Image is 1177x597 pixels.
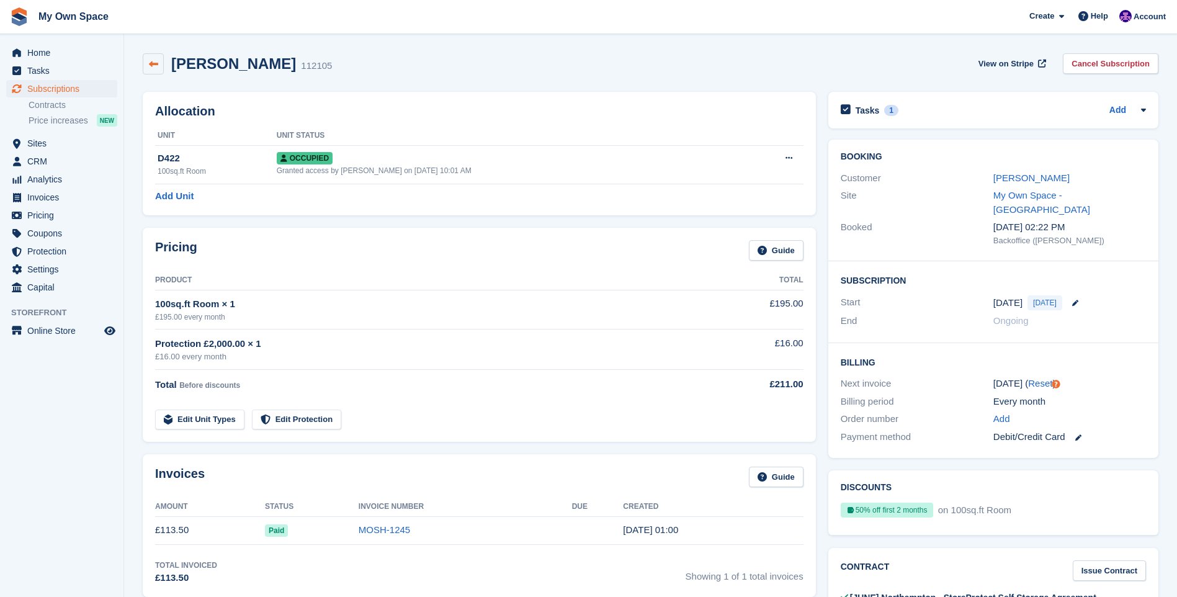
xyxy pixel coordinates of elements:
span: Sites [27,135,102,152]
a: My Own Space - [GEOGRAPHIC_DATA] [993,190,1090,215]
div: Booked [841,220,993,246]
span: Subscriptions [27,80,102,97]
div: 112105 [301,59,332,73]
div: Tooltip anchor [1050,379,1062,390]
div: Granted access by [PERSON_NAME] on [DATE] 10:01 AM [277,165,741,176]
a: Issue Contract [1073,560,1146,581]
a: Add [993,412,1010,426]
a: menu [6,80,117,97]
a: menu [6,189,117,206]
a: MOSH-1245 [359,524,410,535]
th: Invoice Number [359,497,572,517]
span: Before discounts [179,381,240,390]
a: Add Unit [155,189,194,204]
th: Product [155,271,704,290]
div: NEW [97,114,117,127]
span: Occupied [277,152,333,164]
h2: Invoices [155,467,205,487]
span: Analytics [27,171,102,188]
span: Price increases [29,115,88,127]
div: 50% off first 2 months [841,503,933,518]
img: stora-icon-8386f47178a22dfd0bd8f6a31ec36ba5ce8667c1dd55bd0f319d3a0aa187defe.svg [10,7,29,26]
span: CRM [27,153,102,170]
a: menu [6,171,117,188]
th: Amount [155,497,265,517]
span: Help [1091,10,1108,22]
a: My Own Space [34,6,114,27]
h2: Pricing [155,240,197,261]
span: [DATE] [1027,295,1062,310]
span: Online Store [27,322,102,339]
div: £113.50 [155,571,217,585]
a: menu [6,207,117,224]
td: £195.00 [704,290,803,329]
span: Tasks [27,62,102,79]
a: menu [6,243,117,260]
a: menu [6,62,117,79]
div: Start [841,295,993,310]
a: Contracts [29,99,117,111]
div: End [841,314,993,328]
h2: Billing [841,356,1146,368]
div: Payment method [841,430,993,444]
div: D422 [158,151,277,166]
span: Showing 1 of 1 total invoices [686,560,803,585]
div: Site [841,189,993,217]
div: Debit/Credit Card [993,430,1146,444]
h2: Allocation [155,104,803,119]
span: Account [1134,11,1166,23]
span: Total [155,379,177,390]
h2: Tasks [856,105,880,116]
div: Billing period [841,395,993,409]
time: 2025-10-05 00:00:00 UTC [993,296,1023,310]
h2: [PERSON_NAME] [171,55,296,72]
img: Megan Angel [1119,10,1132,22]
a: Preview store [102,323,117,338]
div: 100sq.ft Room × 1 [155,297,704,312]
a: Edit Unit Types [155,410,244,430]
a: menu [6,225,117,242]
div: Customer [841,171,993,186]
div: Total Invoiced [155,560,217,571]
span: Settings [27,261,102,278]
h2: Discounts [841,483,1146,493]
a: Add [1109,104,1126,118]
span: Coupons [27,225,102,242]
div: £16.00 every month [155,351,704,363]
span: Capital [27,279,102,296]
time: 2025-10-05 00:00:43 UTC [623,524,678,535]
div: Next invoice [841,377,993,391]
div: [DATE] 02:22 PM [993,220,1146,235]
a: menu [6,44,117,61]
th: Unit Status [277,126,741,146]
a: Guide [749,240,803,261]
span: Pricing [27,207,102,224]
div: 1 [884,105,898,116]
div: Backoffice ([PERSON_NAME]) [993,235,1146,247]
a: menu [6,322,117,339]
div: [DATE] ( ) [993,377,1146,391]
th: Total [704,271,803,290]
th: Unit [155,126,277,146]
th: Created [623,497,803,517]
th: Due [572,497,624,517]
a: [PERSON_NAME] [993,173,1070,183]
a: Cancel Subscription [1063,53,1158,74]
div: £211.00 [704,377,803,392]
span: Create [1029,10,1054,22]
span: Storefront [11,307,123,319]
div: Order number [841,412,993,426]
a: View on Stripe [973,53,1049,74]
a: Reset [1028,378,1052,388]
a: menu [6,279,117,296]
span: Home [27,44,102,61]
a: menu [6,135,117,152]
div: £195.00 every month [155,312,704,323]
a: Edit Protection [252,410,341,430]
span: Invoices [27,189,102,206]
td: £16.00 [704,330,803,370]
th: Status [265,497,359,517]
h2: Contract [841,560,890,581]
a: menu [6,261,117,278]
a: Guide [749,467,803,487]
